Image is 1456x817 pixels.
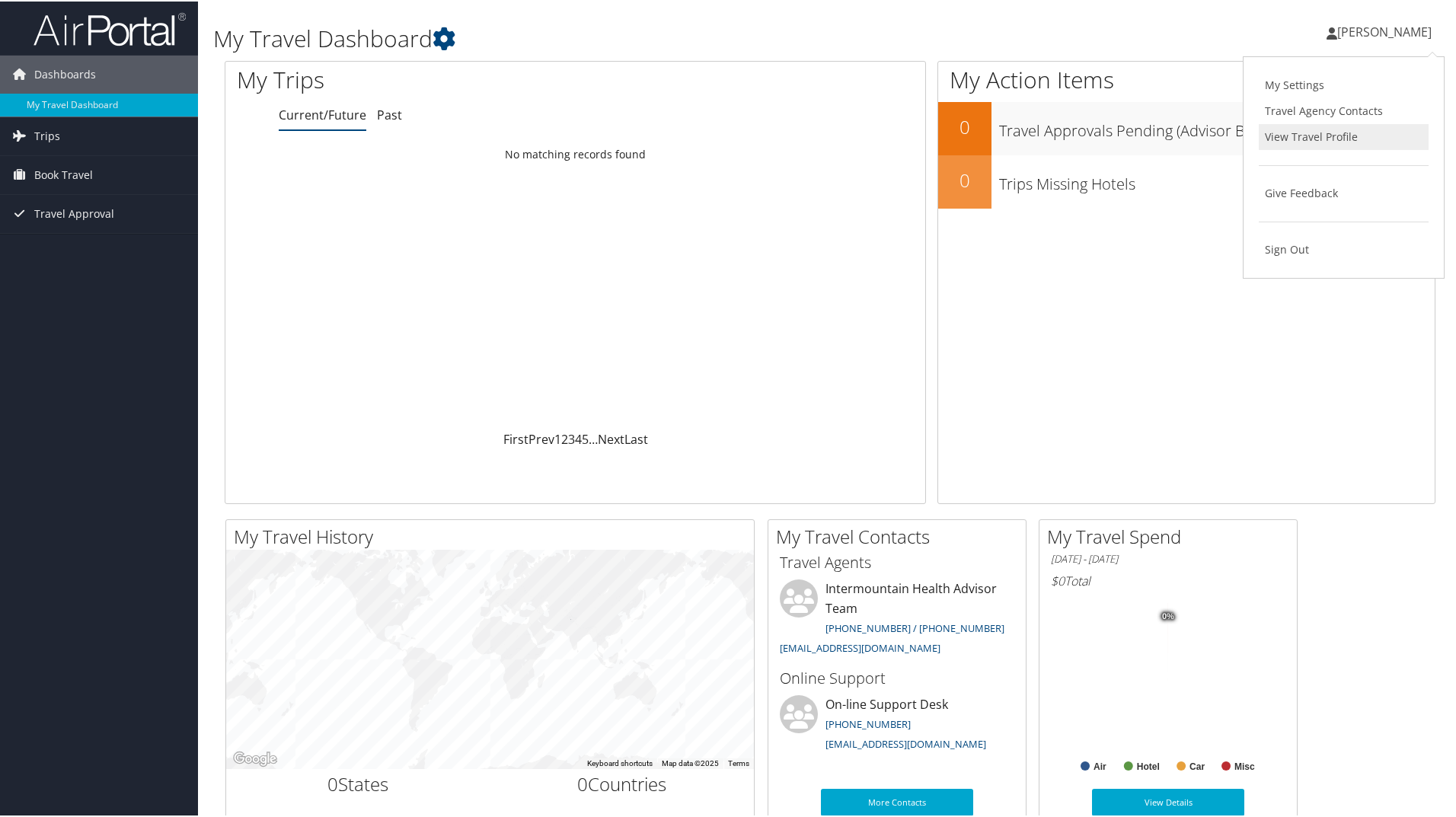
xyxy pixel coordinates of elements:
a: 1 [554,429,561,446]
a: [EMAIL_ADDRESS][DOMAIN_NAME] [825,736,986,749]
span: … [589,429,598,446]
h3: Travel Approvals Pending (Advisor Booked) [999,111,1435,140]
span: 0 [577,770,588,795]
a: Past [377,105,402,122]
tspan: 0% [1162,611,1174,620]
a: Last [624,429,648,446]
td: No matching records found [225,139,925,167]
span: $0 [1051,571,1065,588]
a: My Settings [1259,71,1429,97]
h6: Total [1051,571,1285,588]
a: 4 [575,429,582,446]
text: Air [1094,760,1106,771]
span: [PERSON_NAME] [1337,22,1432,39]
h1: My Travel Dashboard [213,21,1036,53]
a: 0Trips Missing Hotels [938,154,1435,207]
a: View Travel Profile [1259,123,1429,148]
img: Google [230,748,280,768]
span: 0 [327,770,338,795]
h2: 0 [938,166,991,192]
text: Hotel [1137,760,1160,771]
h6: [DATE] - [DATE] [1051,551,1285,565]
h1: My Action Items [938,62,1435,94]
h2: My Travel Contacts [776,522,1026,548]
h2: 0 [938,113,991,139]
a: Prev [528,429,554,446]
button: Keyboard shortcuts [587,757,653,768]
h3: Online Support [780,666,1014,688]
a: Next [598,429,624,446]
a: [PHONE_NUMBER] [825,716,911,729]
h2: My Travel Spend [1047,522,1297,548]
a: Terms (opens in new tab) [728,758,749,766]
li: Intermountain Health Advisor Team [772,578,1022,659]
span: Dashboards [34,54,96,92]
a: Travel Agency Contacts [1259,97,1429,123]
h3: Travel Agents [780,551,1014,572]
a: Current/Future [279,105,366,122]
a: 5 [582,429,589,446]
a: 2 [561,429,568,446]
a: [PERSON_NAME] [1327,8,1447,53]
h2: Countries [502,770,743,796]
li: On-line Support Desk [772,694,1022,756]
span: Book Travel [34,155,93,193]
img: airportal-logo.png [34,10,186,46]
span: Map data ©2025 [662,758,719,766]
a: [EMAIL_ADDRESS][DOMAIN_NAME] [780,640,940,653]
a: 0Travel Approvals Pending (Advisor Booked) [938,101,1435,154]
a: 3 [568,429,575,446]
span: Trips [34,116,60,154]
span: Travel Approval [34,193,114,231]
a: More Contacts [821,787,973,815]
h2: My Travel History [234,522,754,548]
a: First [503,429,528,446]
h3: Trips Missing Hotels [999,164,1435,193]
a: Sign Out [1259,235,1429,261]
h1: My Trips [237,62,622,94]
a: Open this area in Google Maps (opens a new window) [230,748,280,768]
a: View Details [1092,787,1244,815]
text: Misc [1234,760,1255,771]
text: Car [1189,760,1205,771]
a: [PHONE_NUMBER] / [PHONE_NUMBER] [825,620,1004,633]
h2: States [238,770,479,796]
a: Give Feedback [1259,179,1429,205]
